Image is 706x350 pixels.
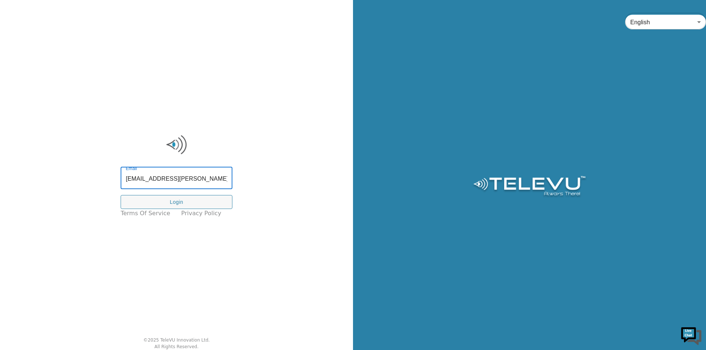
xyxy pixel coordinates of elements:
[43,93,101,167] span: We're online!
[181,209,221,218] a: Privacy Policy
[13,34,31,53] img: d_736959983_company_1615157101543_736959983
[121,209,170,218] a: Terms of Service
[154,343,199,350] div: All Rights Reserved.
[38,39,124,48] div: Chat with us now
[625,12,706,32] div: English
[121,195,232,209] button: Login
[121,134,232,156] img: Logo
[680,324,702,346] img: Chat Widget
[4,201,140,226] textarea: Type your message and hit 'Enter'
[121,4,138,21] div: Minimize live chat window
[143,337,210,343] div: © 2025 TeleVU Innovation Ltd.
[472,176,586,198] img: Logo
